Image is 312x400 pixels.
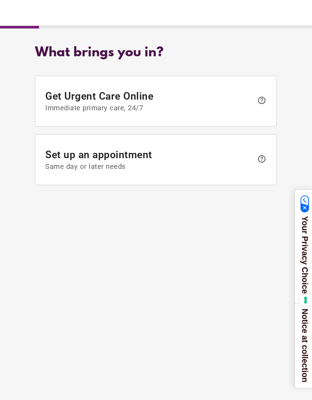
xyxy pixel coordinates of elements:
[46,90,254,112] span: Get Urgent Care Online
[46,149,254,171] span: Set up an appointment
[301,195,309,213] img: California Consumer Privacy Act (CCPA) Opt-Out Icon
[35,45,277,60] div: What brings you in?
[46,104,254,112] span: Immediate primary care, 24/7
[257,96,266,105] span: help
[299,294,312,306] button: Your consent preferences for tracking technologies
[257,154,266,163] span: help
[46,163,254,171] span: Same day or later needs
